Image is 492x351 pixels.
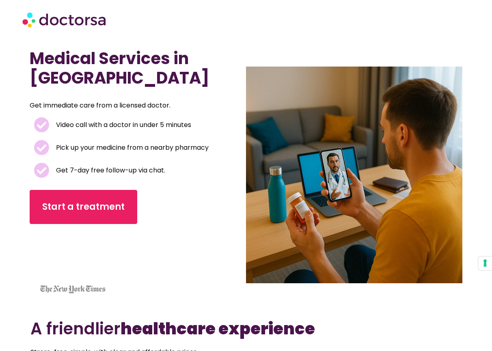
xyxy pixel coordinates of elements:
[54,142,209,153] span: Pick up your medicine from a nearby pharmacy
[30,49,214,88] h1: Medical Services in [GEOGRAPHIC_DATA]
[34,236,107,297] iframe: Customer reviews powered by Trustpilot
[478,256,492,270] button: Your consent preferences for tracking technologies
[30,319,462,338] h2: A friendlier
[54,119,191,131] span: Video call with a doctor in under 5 minutes
[30,190,137,224] a: Start a treatment
[42,200,125,213] span: Start a treatment
[121,317,315,340] b: healthcare experience
[54,165,165,176] span: Get 7-day free follow-up via chat.
[30,100,194,111] p: Get immediate care from a licensed doctor.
